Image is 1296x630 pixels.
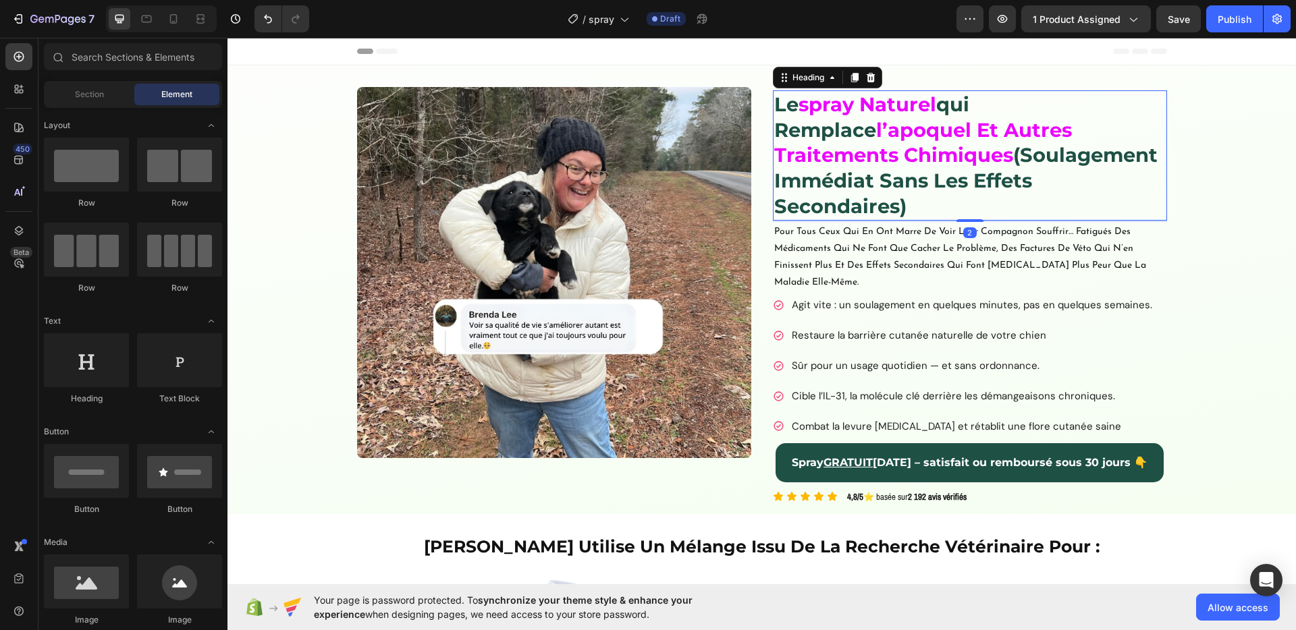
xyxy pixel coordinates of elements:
[736,190,749,200] div: 2
[547,54,938,181] p: ⁠⁠⁠⁠⁠⁠⁠
[660,13,680,25] span: Draft
[44,315,61,327] span: Text
[75,88,104,101] span: Section
[137,503,222,515] div: Button
[1168,13,1190,25] span: Save
[564,382,894,395] span: Combat la levure [MEDICAL_DATA] et rétablit une flore cutanée saine
[44,536,67,548] span: Media
[44,43,222,70] input: Search Sections & Elements
[200,115,222,136] span: Toggle open
[196,498,873,519] strong: [PERSON_NAME] utilise un mélange issu de la recherche vétérinaire pour :
[1033,12,1120,26] span: 1 product assigned
[562,34,599,46] div: Heading
[547,55,571,78] span: le
[137,197,222,209] div: Row
[44,119,70,132] span: Layout
[44,614,129,626] div: Image
[254,5,309,32] div: Undo/Redo
[5,5,101,32] button: 7
[1250,564,1282,596] div: Open Intercom Messenger
[564,291,819,304] span: Restaure la barrière cutanée naturelle de votre chien
[547,105,930,179] span: (soulagement immédiat sans les effets secondaires)
[137,282,222,294] div: Row
[44,393,129,405] div: Heading
[227,38,1296,584] iframe: To enrich screen reader interactions, please activate Accessibility in Grammarly extension settings
[200,310,222,332] span: Toggle open
[547,185,938,254] p: pour tous ceux qui en ont marre de voir leur compagnon souffrir… fatigués des médicaments qui ne ...
[44,282,129,294] div: Row
[564,351,888,365] span: Cible l’IL-31, la molécule clé derrière les démangeaisons chroniques.
[314,593,745,621] span: Your page is password protected. To when designing pages, we need access to your store password.
[200,532,222,553] span: Toggle open
[564,418,920,431] strong: Spray [DATE] – satisfait ou remboursé sous 30 jours 👇
[137,614,222,626] div: Image
[545,53,940,183] h2: To enrich screen reader interactions, please activate Accessibility in Grammarly extension settings
[596,418,645,431] u: GRATUIT
[620,453,636,465] strong: 4,8/5
[680,453,739,465] strong: 2 192 avis vérifiés
[620,451,905,467] p: ⭐ basée sur
[1206,5,1263,32] button: Publish
[1021,5,1151,32] button: 1 product assigned
[161,88,192,101] span: Element
[1208,600,1268,614] span: Allow access
[583,12,586,26] span: /
[564,260,925,274] span: Agit vite : un soulagement en quelques minutes, pas en quelques semaines.
[44,426,69,438] span: Button
[548,405,936,444] a: SprayGRATUIT[DATE] – satisfait ou remboursé sous 30 jours 👇
[200,421,222,442] span: Toggle open
[88,11,94,27] p: 7
[44,197,129,209] div: Row
[547,55,742,104] span: qui remplace
[13,144,32,154] div: 450
[10,247,32,258] div: Beta
[44,503,129,515] div: Button
[137,393,222,405] div: Text Block
[1218,12,1251,26] div: Publish
[314,594,693,620] span: synchronize your theme style & enhance your experience
[589,12,614,26] span: spray
[571,55,709,78] span: spray naturel
[564,321,812,335] span: Sûr pour un usage quotidien — et sans ordonnance.
[1156,5,1201,32] button: Save
[547,80,844,130] span: l’apoquel et autres traitements chimiques
[1196,594,1280,621] button: Allow access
